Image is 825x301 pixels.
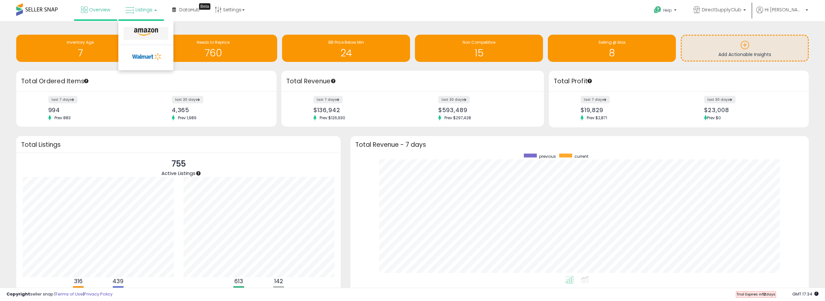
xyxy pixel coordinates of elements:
[762,292,766,297] b: 12
[55,291,83,297] a: Terms of Use
[756,6,808,21] a: Hi [PERSON_NAME]
[285,48,407,58] h1: 24
[718,51,771,58] span: Add Actionable Insights
[21,77,272,86] h3: Total Ordered Items
[234,277,243,285] b: 613
[581,96,610,103] label: last 7 days
[704,96,736,103] label: last 30 days
[441,115,474,121] span: Prev: $297,428
[197,40,230,45] span: Needs to Reprice
[765,6,804,13] span: Hi [PERSON_NAME]
[654,6,662,14] i: Get Help
[704,107,797,113] div: $23,008
[463,40,495,45] span: Non Competitive
[598,40,626,45] span: Selling @ Max
[316,115,348,121] span: Prev: $126,930
[574,154,588,159] span: current
[84,291,112,297] a: Privacy Policy
[313,107,408,113] div: $136,942
[438,96,470,103] label: last 30 days
[172,96,203,103] label: last 30 days
[83,78,89,84] div: Tooltip anchor
[21,142,336,147] h3: Total Listings
[355,142,804,147] h3: Total Revenue - 7 days
[707,115,721,121] span: Prev: $0
[313,96,343,103] label: last 7 days
[152,48,274,58] h1: 760
[67,40,94,45] span: Inventory Age
[539,154,556,159] span: previous
[649,1,683,21] a: Help
[583,115,610,121] span: Prev: $2,871
[179,6,200,13] span: DataHub
[51,115,74,121] span: Prev: 883
[89,6,110,13] span: Overview
[581,107,674,113] div: $19,829
[418,48,540,58] h1: 15
[274,277,283,285] b: 142
[161,170,195,177] span: Active Listings
[438,107,533,113] div: $593,489
[172,107,265,113] div: 4,365
[149,35,277,62] a: Needs to Reprice 760
[112,277,124,285] b: 439
[554,77,804,86] h3: Total Profit
[48,96,77,103] label: last 7 days
[551,48,673,58] h1: 8
[199,3,210,10] div: Tooltip anchor
[48,107,142,113] div: 994
[136,6,152,13] span: Listings
[737,292,775,297] span: Trial Expires in days
[328,40,364,45] span: BB Price Below Min
[792,291,819,297] span: 2025-09-11 17:34 GMT
[74,277,83,285] b: 316
[19,48,141,58] h1: 7
[175,115,200,121] span: Prev: 1,989
[161,158,195,170] p: 755
[663,7,672,13] span: Help
[16,35,144,62] a: Inventory Age 7
[6,291,112,297] div: seller snap | |
[415,35,543,62] a: Non Competitive 15
[195,170,201,176] div: Tooltip anchor
[6,291,30,297] strong: Copyright
[286,77,539,86] h3: Total Revenue
[702,6,741,13] span: DirectSupplyClub
[587,78,593,84] div: Tooltip anchor
[282,35,410,62] a: BB Price Below Min 24
[330,78,336,84] div: Tooltip anchor
[548,35,676,62] a: Selling @ Max 8
[682,36,808,61] a: Add Actionable Insights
